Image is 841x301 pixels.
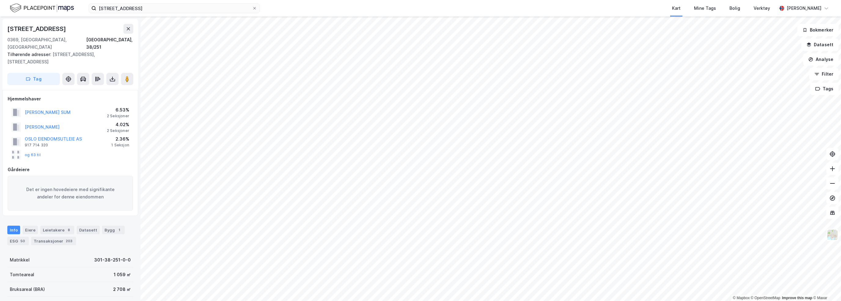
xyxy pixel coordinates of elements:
[7,51,128,66] div: [STREET_ADDRESS], [STREET_ADDRESS]
[803,53,839,66] button: Analyse
[31,237,76,245] div: Transaksjoner
[116,227,122,233] div: 1
[113,286,131,293] div: 2 708 ㎡
[111,135,129,143] div: 2.36%
[7,237,29,245] div: ESG
[107,121,129,128] div: 4.02%
[751,296,780,300] a: OpenStreetMap
[111,143,129,148] div: 1 Seksjon
[102,226,125,234] div: Bygg
[10,256,30,264] div: Matrikkel
[787,5,821,12] div: [PERSON_NAME]
[733,296,750,300] a: Mapbox
[107,128,129,133] div: 2 Seksjoner
[7,24,67,34] div: [STREET_ADDRESS]
[810,272,841,301] iframe: Chat Widget
[23,226,38,234] div: Eiere
[10,286,45,293] div: Bruksareal (BRA)
[810,272,841,301] div: Kontrollprogram for chat
[114,271,131,278] div: 1 059 ㎡
[782,296,812,300] a: Improve this map
[810,83,839,95] button: Tags
[25,143,48,148] div: 917 714 320
[10,3,74,13] img: logo.f888ab2527a4732fd821a326f86c7f29.svg
[7,52,53,57] span: Tilhørende adresser:
[8,176,133,211] div: Det er ingen hovedeiere med signifikante andeler for denne eiendommen
[66,227,72,233] div: 8
[809,68,839,80] button: Filter
[40,226,74,234] div: Leietakere
[8,166,133,173] div: Gårdeiere
[7,36,86,51] div: 0369, [GEOGRAPHIC_DATA], [GEOGRAPHIC_DATA]
[64,238,74,244] div: 203
[7,226,20,234] div: Info
[827,229,838,241] img: Z
[672,5,681,12] div: Kart
[86,36,133,51] div: [GEOGRAPHIC_DATA], 38/251
[107,114,129,119] div: 2 Seksjoner
[94,256,131,264] div: 301-38-251-0-0
[694,5,716,12] div: Mine Tags
[77,226,100,234] div: Datasett
[107,106,129,114] div: 6.53%
[754,5,770,12] div: Verktøy
[7,73,60,85] button: Tag
[10,271,34,278] div: Tomteareal
[797,24,839,36] button: Bokmerker
[729,5,740,12] div: Bolig
[8,95,133,103] div: Hjemmelshaver
[19,238,26,244] div: 50
[96,4,252,13] input: Søk på adresse, matrikkel, gårdeiere, leietakere eller personer
[801,39,839,51] button: Datasett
